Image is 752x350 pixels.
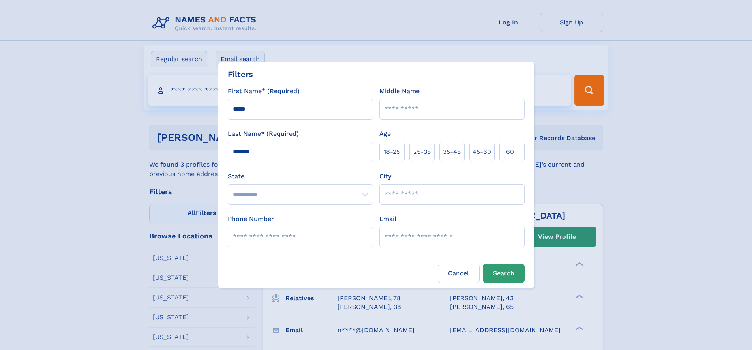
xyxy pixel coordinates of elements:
label: Phone Number [228,214,274,224]
button: Search [483,264,525,283]
span: 25‑35 [413,147,431,157]
label: Age [379,129,391,139]
label: State [228,172,373,181]
label: Email [379,214,396,224]
label: Middle Name [379,86,420,96]
label: Cancel [438,264,480,283]
span: 60+ [506,147,518,157]
div: Filters [228,68,253,80]
span: 45‑60 [473,147,491,157]
label: City [379,172,391,181]
label: Last Name* (Required) [228,129,299,139]
span: 18‑25 [384,147,400,157]
label: First Name* (Required) [228,86,300,96]
span: 35‑45 [443,147,461,157]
